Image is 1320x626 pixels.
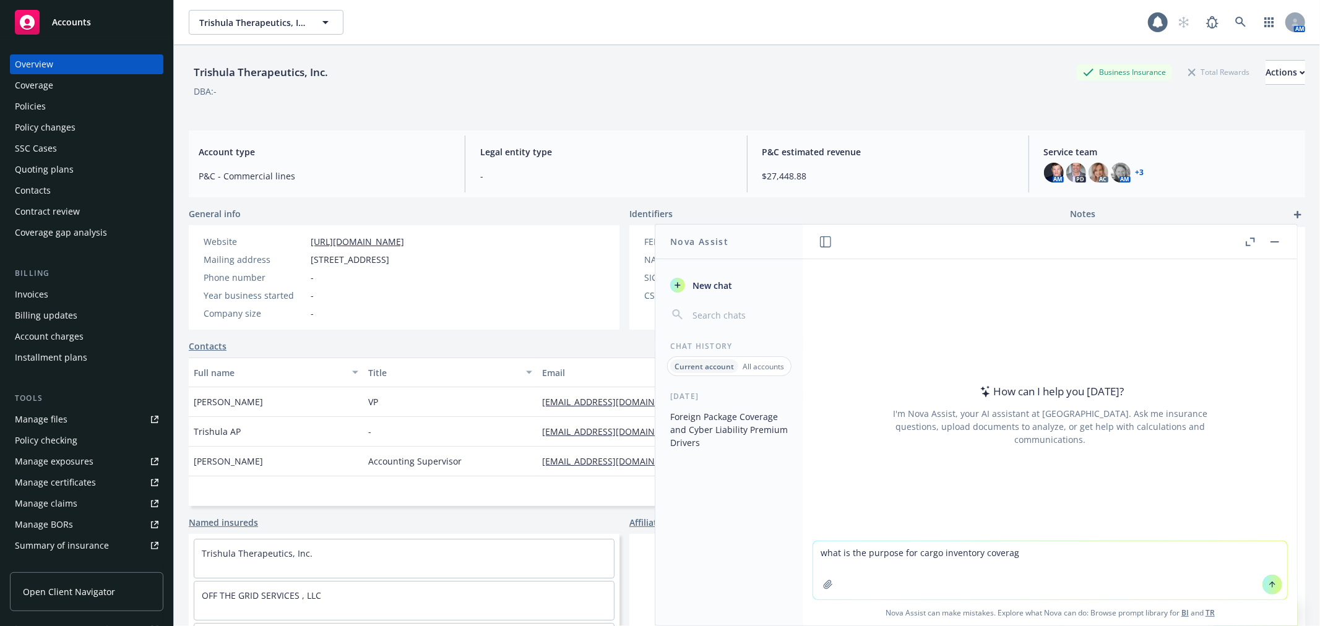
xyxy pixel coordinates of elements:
[199,16,306,29] span: Trishula Therapeutics, Inc.
[1206,607,1215,618] a: TR
[15,536,109,555] div: Summary of insurance
[644,253,746,266] div: NAICS
[15,285,48,304] div: Invoices
[10,348,163,367] a: Installment plans
[655,391,803,401] div: [DATE]
[368,425,371,438] span: -
[10,202,163,221] a: Contract review
[194,366,345,379] div: Full name
[10,494,163,513] a: Manage claims
[876,407,1224,446] div: I'm Nova Assist, your AI assistant at [GEOGRAPHIC_DATA]. Ask me insurance questions, upload docum...
[690,306,788,324] input: Search chats
[23,585,115,598] span: Open Client Navigator
[204,307,306,320] div: Company size
[311,236,404,247] a: [URL][DOMAIN_NAME]
[204,271,306,284] div: Phone number
[1136,169,1144,176] a: +3
[194,455,263,468] span: [PERSON_NAME]
[189,340,226,353] a: Contacts
[675,361,734,372] p: Current account
[15,202,80,221] div: Contract review
[629,516,709,529] a: Affiliated accounts
[15,348,87,367] div: Installment plans
[15,181,51,200] div: Contacts
[542,455,697,467] a: [EMAIL_ADDRESS][DOMAIN_NAME]
[311,289,314,302] span: -
[655,341,803,351] div: Chat History
[542,426,697,437] a: [EMAIL_ADDRESS][DOMAIN_NAME]
[10,75,163,95] a: Coverage
[15,96,46,116] div: Policies
[363,358,538,387] button: Title
[204,289,306,302] div: Year business started
[542,396,697,408] a: [EMAIL_ADDRESS][DOMAIN_NAME]
[1182,64,1256,80] div: Total Rewards
[762,169,1014,182] span: $27,448.88
[10,515,163,534] a: Manage BORs
[1257,10,1282,35] a: Switch app
[10,139,163,158] a: SSC Cases
[15,452,93,471] div: Manage exposures
[480,169,731,182] span: -
[368,366,519,379] div: Title
[10,392,163,405] div: Tools
[1181,607,1189,618] a: BI
[644,235,746,248] div: FEIN
[189,64,333,80] div: Trishula Therapeutics, Inc.
[813,541,1287,599] textarea: what is the purpose for cargo inventory coverag
[189,358,363,387] button: Full name
[665,274,793,296] button: New chat
[15,494,77,513] div: Manage claims
[1266,61,1305,84] div: Actions
[1070,207,1095,222] span: Notes
[189,10,343,35] button: Trishula Therapeutics, Inc.
[10,327,163,346] a: Account charges
[10,473,163,492] a: Manage certificates
[15,515,73,534] div: Manage BORs
[1200,10,1225,35] a: Report a Bug
[194,395,263,408] span: [PERSON_NAME]
[1077,64,1172,80] div: Business Insurance
[1171,10,1196,35] a: Start snowing
[15,54,53,74] div: Overview
[1290,207,1305,222] a: add
[204,235,306,248] div: Website
[199,145,450,158] span: Account type
[15,223,107,242] div: Coverage gap analysis
[15,160,74,179] div: Quoting plans
[537,358,827,387] button: Email
[1089,163,1108,182] img: photo
[10,267,163,280] div: Billing
[311,271,314,284] span: -
[10,160,163,179] a: Quoting plans
[15,306,77,325] div: Billing updates
[311,253,389,266] span: [STREET_ADDRESS]
[10,181,163,200] a: Contacts
[10,452,163,471] a: Manage exposures
[762,145,1014,158] span: P&C estimated revenue
[15,473,96,492] div: Manage certificates
[10,409,163,429] a: Manage files
[15,118,75,137] div: Policy changes
[202,590,321,601] a: OFF THE GRID SERVICES , LLC
[368,455,462,468] span: Accounting Supervisor
[665,406,793,453] button: Foreign Package Coverage and Cyber Liability Premium Drivers
[10,306,163,325] a: Billing updates
[1266,60,1305,85] button: Actions
[10,557,163,577] a: Policy AI ingestions
[1111,163,1131,182] img: photo
[1066,163,1086,182] img: photo
[10,431,163,450] a: Policy checking
[15,139,57,158] div: SSC Cases
[194,85,217,98] div: DBA: -
[10,223,163,242] a: Coverage gap analysis
[10,285,163,304] a: Invoices
[743,361,784,372] p: All accounts
[10,54,163,74] a: Overview
[189,207,241,220] span: General info
[1228,10,1253,35] a: Search
[670,235,728,248] h1: Nova Assist
[52,17,91,27] span: Accounts
[629,207,673,220] span: Identifiers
